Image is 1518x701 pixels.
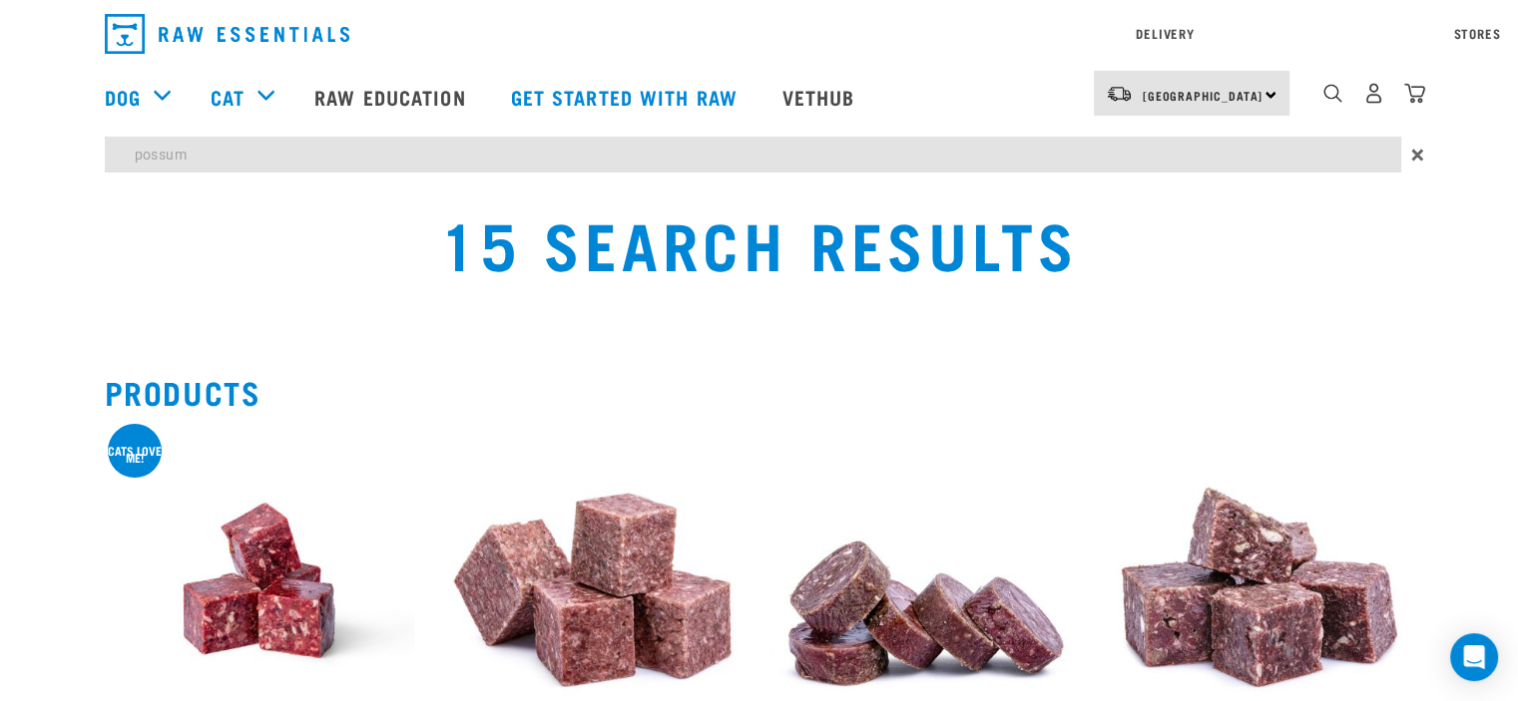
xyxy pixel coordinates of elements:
[1454,30,1501,37] a: Stores
[105,82,141,112] a: Dog
[1411,137,1424,173] span: ×
[89,6,1430,62] nav: dropdown navigation
[1143,92,1264,99] span: [GEOGRAPHIC_DATA]
[1450,633,1498,681] div: Open Intercom Messenger
[105,14,349,54] img: Raw Essentials Logo
[762,57,880,137] a: Vethub
[1323,84,1342,103] img: home-icon-1@2x.png
[105,374,1414,410] h2: Products
[105,137,1401,173] input: Search...
[491,57,762,137] a: Get started with Raw
[294,57,490,137] a: Raw Education
[1363,83,1384,104] img: user.png
[211,82,245,112] a: Cat
[1106,85,1133,103] img: van-moving.png
[1404,83,1425,104] img: home-icon@2x.png
[289,206,1230,278] h1: 15 Search Results
[108,447,162,461] div: Cats love me!
[1136,30,1194,37] a: Delivery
